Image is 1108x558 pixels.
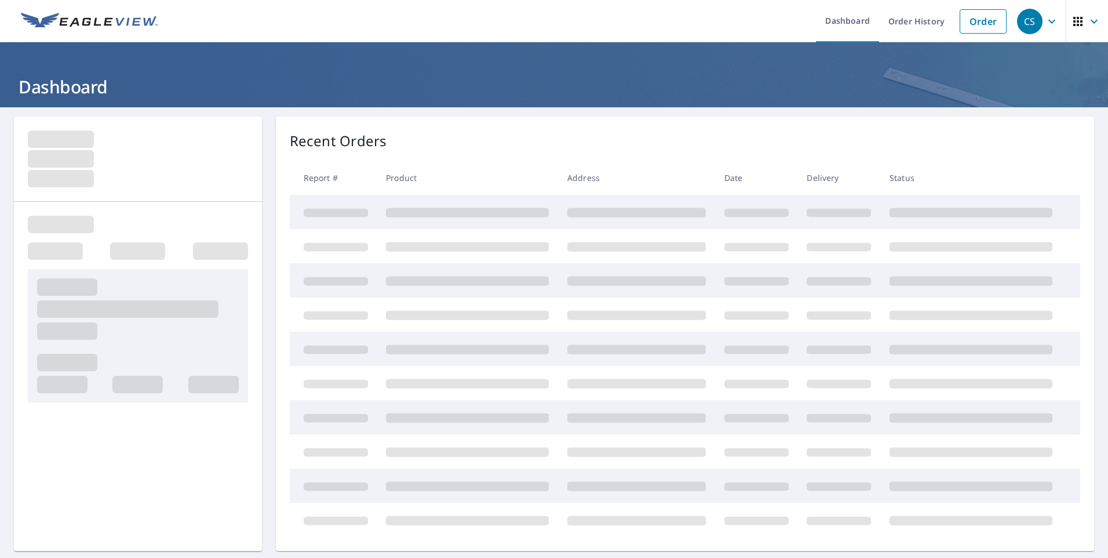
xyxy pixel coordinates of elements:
div: CS [1017,9,1043,34]
a: Order [960,9,1007,34]
th: Date [715,161,798,195]
p: Recent Orders [290,131,387,151]
th: Delivery [797,161,880,195]
th: Report # [290,161,377,195]
img: EV Logo [21,13,158,30]
th: Product [377,161,558,195]
th: Status [880,161,1062,195]
h1: Dashboard [14,75,1094,99]
th: Address [558,161,715,195]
